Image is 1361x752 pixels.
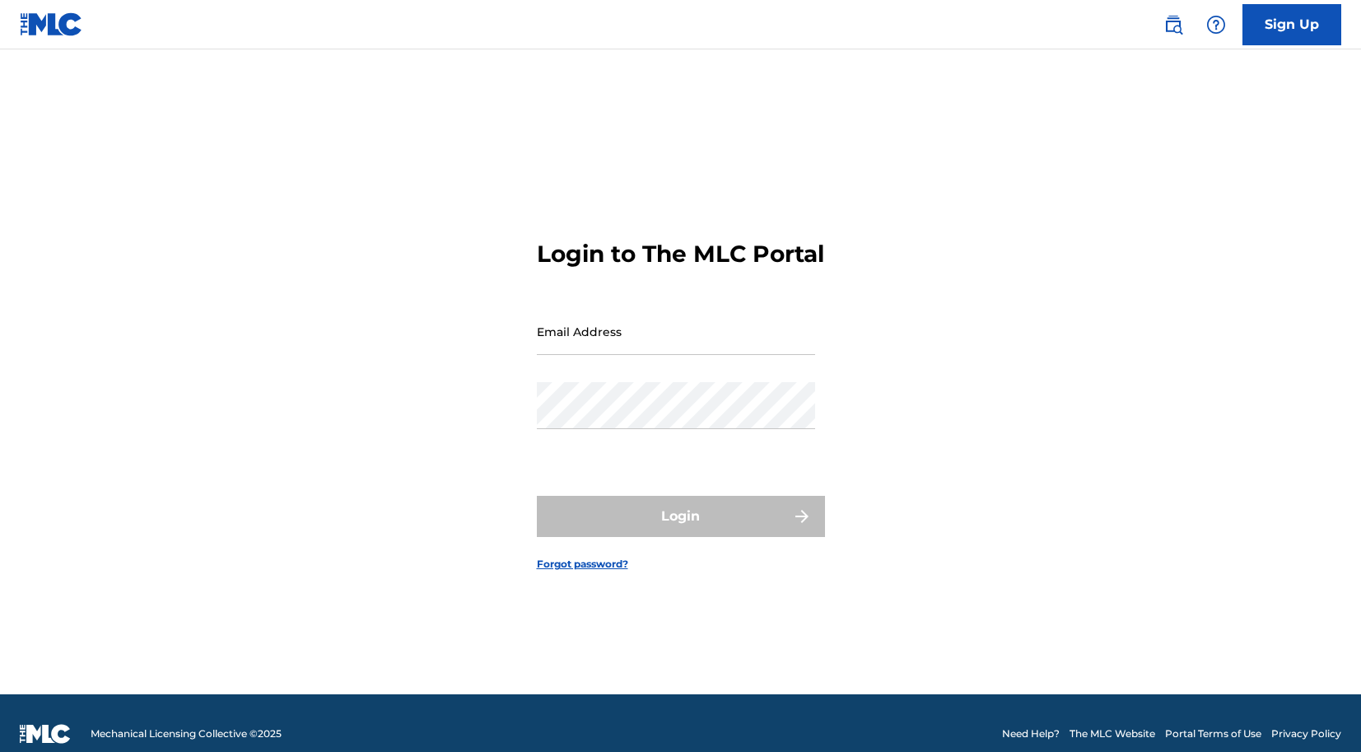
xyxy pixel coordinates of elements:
[1242,4,1341,45] a: Sign Up
[1200,8,1233,41] div: Help
[537,557,628,572] a: Forgot password?
[1163,15,1183,35] img: search
[91,726,282,741] span: Mechanical Licensing Collective © 2025
[1157,8,1190,41] a: Public Search
[1070,726,1155,741] a: The MLC Website
[1002,726,1060,741] a: Need Help?
[20,12,83,36] img: MLC Logo
[20,724,71,744] img: logo
[1165,726,1261,741] a: Portal Terms of Use
[1271,726,1341,741] a: Privacy Policy
[1206,15,1226,35] img: help
[537,240,824,269] h3: Login to The MLC Portal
